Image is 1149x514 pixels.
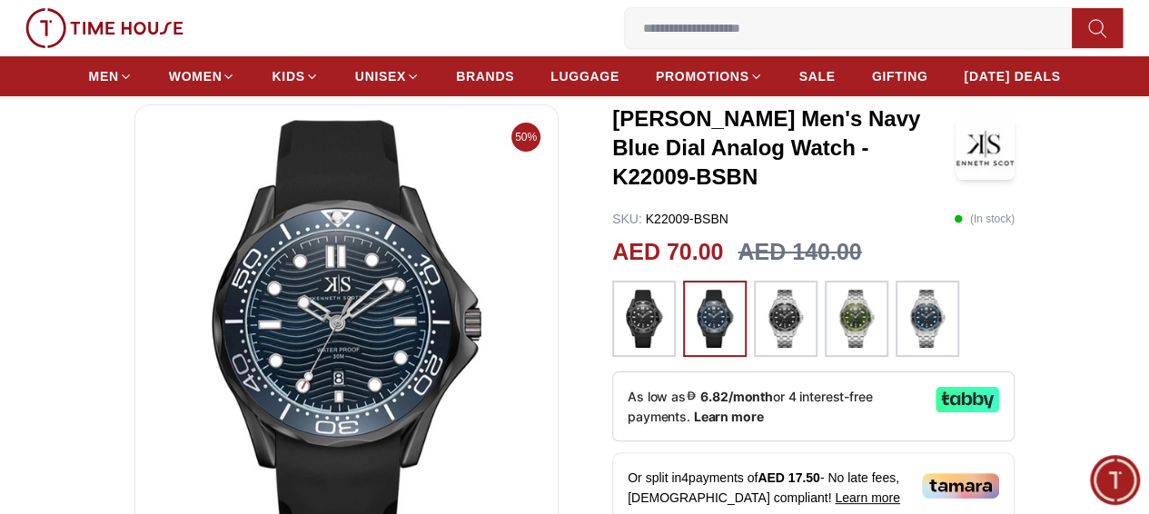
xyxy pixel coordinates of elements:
[272,67,304,85] span: KIDS
[738,235,861,270] h3: AED 140.00
[905,290,950,348] img: ...
[355,67,406,85] span: UNISEX
[511,123,540,152] span: 50%
[355,60,420,93] a: UNISEX
[89,67,119,85] span: MEN
[550,67,619,85] span: LUGGAGE
[834,290,879,348] img: ...
[922,473,999,499] img: Tamara
[763,290,808,348] img: ...
[799,60,836,93] a: SALE
[656,60,763,93] a: PROMOTIONS
[550,60,619,93] a: LUGGAGE
[835,490,900,505] span: Learn more
[956,116,1015,180] img: Kenneth Scott Men's Navy Blue Dial Analog Watch - K22009-BSBN
[656,67,749,85] span: PROMOTIONS
[612,212,642,226] span: SKU :
[964,67,1060,85] span: [DATE] DEALS
[89,60,133,93] a: MEN
[872,67,928,85] span: GIFTING
[799,67,836,85] span: SALE
[621,290,667,348] img: ...
[25,8,183,48] img: ...
[272,60,318,93] a: KIDS
[169,60,236,93] a: WOMEN
[612,104,956,192] h3: [PERSON_NAME] Men's Navy Blue Dial Analog Watch - K22009-BSBN
[612,235,723,270] h2: AED 70.00
[872,60,928,93] a: GIFTING
[692,290,738,348] img: ...
[456,60,514,93] a: BRANDS
[612,210,728,228] p: K22009-BSBN
[169,67,223,85] span: WOMEN
[456,67,514,85] span: BRANDS
[964,60,1060,93] a: [DATE] DEALS
[1090,455,1140,505] div: Chat Widget
[758,470,819,485] span: AED 17.50
[954,210,1015,228] p: ( In stock )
